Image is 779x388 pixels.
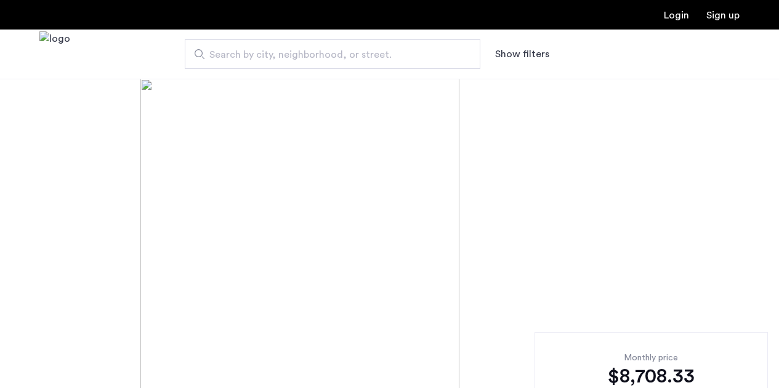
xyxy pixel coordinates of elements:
[554,352,748,364] div: Monthly price
[185,39,480,69] input: Apartment Search
[209,47,446,62] span: Search by city, neighborhood, or street.
[664,10,689,20] a: Login
[39,31,70,77] img: logo
[39,31,70,77] a: Cazamio Logo
[495,47,549,61] button: Show or hide filters
[706,10,740,20] a: Registration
